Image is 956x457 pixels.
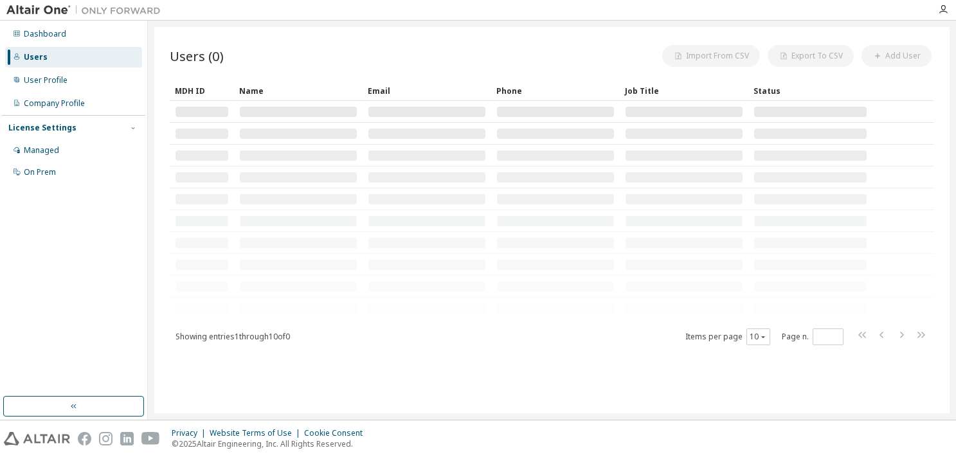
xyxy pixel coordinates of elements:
button: 10 [750,332,767,342]
div: Cookie Consent [304,428,370,438]
div: Phone [496,80,615,101]
div: Status [753,80,867,101]
div: Job Title [625,80,743,101]
img: altair_logo.svg [4,432,70,445]
div: License Settings [8,123,77,133]
img: Altair One [6,4,167,17]
img: instagram.svg [99,432,113,445]
span: Users (0) [170,47,224,65]
div: MDH ID [175,80,229,101]
span: Items per page [685,328,770,345]
img: facebook.svg [78,432,91,445]
div: Company Profile [24,98,85,109]
img: youtube.svg [141,432,160,445]
button: Export To CSV [768,45,854,67]
p: © 2025 Altair Engineering, Inc. All Rights Reserved. [172,438,370,449]
div: Managed [24,145,59,156]
div: Dashboard [24,29,66,39]
div: Users [24,52,48,62]
div: Privacy [172,428,210,438]
button: Add User [861,45,932,67]
span: Page n. [782,328,843,345]
div: On Prem [24,167,56,177]
span: Showing entries 1 through 10 of 0 [176,331,290,342]
div: Name [239,80,357,101]
button: Import From CSV [662,45,760,67]
div: Email [368,80,486,101]
div: Website Terms of Use [210,428,304,438]
div: User Profile [24,75,68,85]
img: linkedin.svg [120,432,134,445]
